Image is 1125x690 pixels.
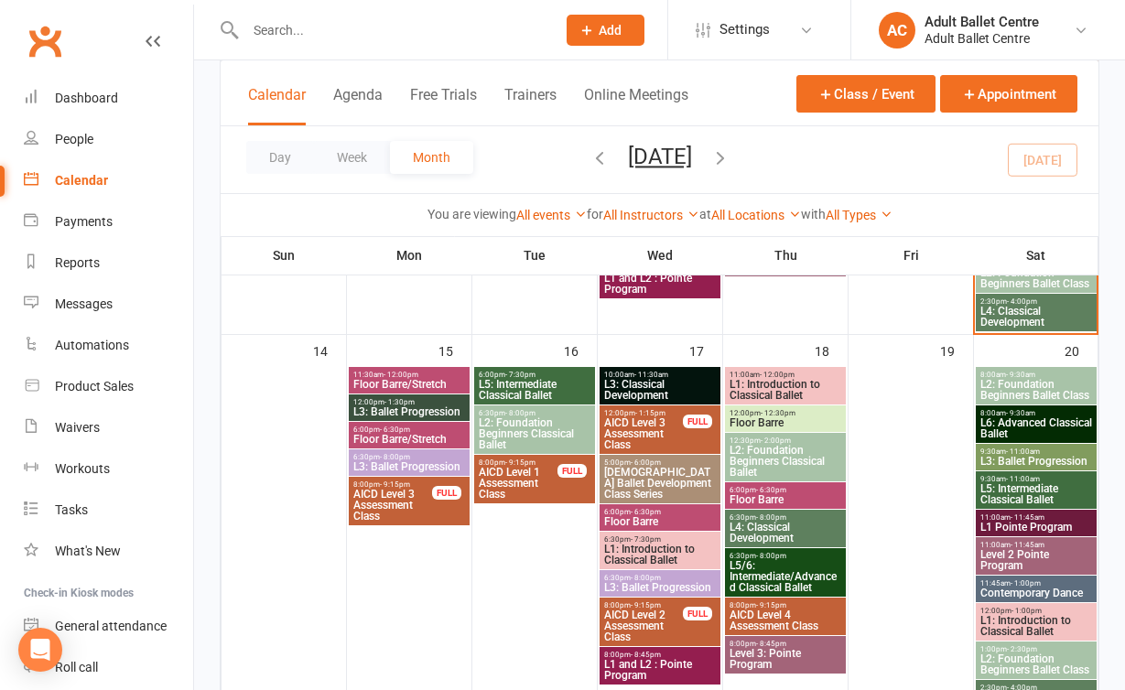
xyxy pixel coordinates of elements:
[729,371,842,379] span: 11:00am
[979,522,1093,533] span: L1 Pointe Program
[729,648,842,670] span: Level 3: Pointe Program
[699,207,711,221] strong: at
[505,371,535,379] span: - 7:30pm
[55,255,100,270] div: Reports
[478,417,591,450] span: L2: Foundation Beginners Classical Ballet
[352,461,466,472] span: L3: Ballet Progression
[598,236,723,275] th: Wed
[347,236,472,275] th: Mon
[24,201,193,243] a: Payments
[631,651,661,659] span: - 8:45pm
[979,409,1093,417] span: 8:00am
[603,601,684,609] span: 8:00pm
[729,601,842,609] span: 8:00pm
[478,458,558,467] span: 8:00pm
[603,659,717,681] span: L1 and L2 : Pointe Program
[849,236,974,275] th: Fri
[352,489,433,522] span: AICD Level 3 Assessment Class
[587,207,603,221] strong: for
[478,409,591,417] span: 6:30pm
[1007,297,1037,306] span: - 4:00pm
[756,486,786,494] span: - 6:30pm
[314,141,390,174] button: Week
[979,588,1093,598] span: Contemporary Dance
[24,160,193,201] a: Calendar
[1065,335,1098,365] div: 20
[979,297,1093,306] span: 2:30pm
[723,236,849,275] th: Thu
[557,464,587,478] div: FULL
[432,486,461,500] div: FULL
[248,86,306,125] button: Calendar
[380,453,410,461] span: - 8:00pm
[603,535,717,544] span: 6:30pm
[628,144,692,169] button: [DATE]
[55,379,134,394] div: Product Sales
[979,549,1093,571] span: Level 2 Pointe Program
[729,494,842,505] span: Floor Barre
[390,141,473,174] button: Month
[826,208,892,222] a: All Types
[55,214,113,229] div: Payments
[24,490,193,531] a: Tasks
[631,574,661,582] span: - 8:00pm
[729,513,842,522] span: 6:30pm
[24,647,193,688] a: Roll call
[603,574,717,582] span: 6:30pm
[631,601,661,609] span: - 9:15pm
[55,461,110,476] div: Workouts
[979,483,1093,505] span: L5: Intermediate Classical Ballet
[240,17,543,43] input: Search...
[505,409,535,417] span: - 8:00pm
[761,409,795,417] span: - 12:30pm
[24,243,193,284] a: Reports
[352,453,466,461] span: 6:30pm
[516,208,587,222] a: All events
[631,535,661,544] span: - 7:30pm
[979,579,1093,588] span: 11:45am
[333,86,383,125] button: Agenda
[631,508,661,516] span: - 6:30pm
[24,531,193,572] a: What's New
[246,141,314,174] button: Day
[438,335,471,365] div: 15
[879,12,915,49] div: AC
[683,607,712,620] div: FULL
[55,338,129,352] div: Automations
[979,513,1093,522] span: 11:00am
[979,267,1093,289] span: L2: Foundation Beginners Ballet Class
[634,371,668,379] span: - 11:30am
[22,18,68,64] a: Clubworx
[352,434,466,445] span: Floor Barre/Stretch
[729,437,842,445] span: 12:30pm
[729,445,842,478] span: L2: Foundation Beginners Classical Ballet
[603,609,684,642] span: AICD Level 2 Assessment Class
[24,78,193,119] a: Dashboard
[55,544,121,558] div: What's New
[505,458,535,467] span: - 9:15pm
[603,582,717,593] span: L3: Ballet Progression
[979,306,1093,328] span: L4: Classical Development
[603,467,717,500] span: [DEMOGRAPHIC_DATA] Ballet Development Class Series
[352,379,466,390] span: Floor Barre/Stretch
[729,609,842,631] span: AICD Level 4 Assessment Class
[760,371,795,379] span: - 12:00pm
[352,426,466,434] span: 6:00pm
[603,371,717,379] span: 10:00am
[55,91,118,105] div: Dashboard
[24,325,193,366] a: Automations
[979,541,1093,549] span: 11:00am
[1006,475,1040,483] span: - 11:00am
[979,447,1093,456] span: 9:30am
[478,379,591,401] span: L5: Intermediate Classical Ballet
[940,335,973,365] div: 19
[711,208,801,222] a: All Locations
[603,516,717,527] span: Floor Barre
[18,628,62,672] div: Open Intercom Messenger
[55,296,113,311] div: Messages
[603,417,684,450] span: AICD Level 3 Assessment Class
[603,508,717,516] span: 6:00pm
[603,651,717,659] span: 8:00pm
[631,458,661,467] span: - 6:00pm
[729,552,842,560] span: 6:30pm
